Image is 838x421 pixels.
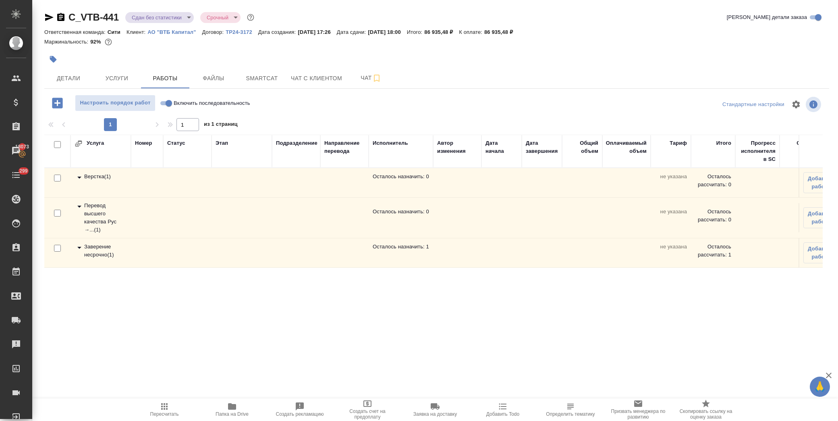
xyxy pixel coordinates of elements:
div: Подразделение [276,139,317,147]
p: 92% [90,39,103,45]
div: Итого [716,139,731,147]
div: Дата начала [485,139,518,155]
p: К оплате: [459,29,484,35]
span: Работы [146,73,185,83]
span: из 1 страниц [204,119,238,131]
p: АО "ВТБ Капитал" [147,29,202,35]
button: Скопировать ссылку [56,13,66,22]
span: Чат [352,73,390,83]
span: Добавить работу [808,210,834,226]
div: Исполнитель [373,139,408,147]
div: Номер [135,139,152,147]
span: Включить последовательность [174,99,250,107]
div: Сдан без статистики [200,12,241,23]
td: Осталось назначить: 0 [369,204,433,232]
div: Перевод высшего качества Рус → Англ [75,202,127,234]
button: 6138.00 RUB; [103,37,114,47]
div: Направление перевода [324,139,365,155]
div: Оценка [797,139,816,147]
p: 86 935,48 ₽ [424,29,459,35]
td: Осталось рассчитать: 0 [691,169,735,197]
p: не указана [655,173,687,181]
td: Осталось назначить: 1 [369,239,433,267]
p: 86 935,48 ₽ [484,29,519,35]
button: Сдан без статистики [129,14,184,21]
span: Smartcat [243,73,281,83]
p: Дата создания: [258,29,298,35]
div: Тариф [670,139,687,147]
div: Прогресс исполнителя в SC [739,139,776,163]
span: 299 [15,167,33,175]
span: Добавить работу [808,245,834,261]
span: Чат с клиентом [291,73,342,83]
span: 🙏 [813,378,827,395]
p: Дата сдачи: [337,29,368,35]
button: Настроить порядок работ [75,95,156,111]
div: Оплачиваемый объем [606,139,647,155]
div: Статус [167,139,185,147]
span: Добавить работу [808,175,834,191]
div: Дата завершения [526,139,558,155]
p: не указана [655,208,687,216]
p: Итого: [407,29,424,35]
button: Скопировать ссылку для ЯМессенджера [44,13,54,22]
button: Срочный [204,14,231,21]
div: Этап [216,139,228,147]
td: Осталось рассчитать: 1 [691,239,735,267]
svg: Подписаться [372,73,382,83]
a: C_VTB-441 [68,12,119,23]
span: [PERSON_NAME] детали заказа [727,13,807,21]
p: Ответственная команда: [44,29,108,35]
p: Клиент: [127,29,147,35]
button: Добавить тэг [44,50,62,68]
div: Верстка [75,173,127,182]
td: Осталось назначить: 0 [369,169,433,197]
a: 299 [2,165,30,185]
span: 18073 [10,143,34,151]
button: Добавить работу [46,95,68,111]
p: не указана [655,243,687,251]
td: Осталось рассчитать: 0 [691,204,735,232]
a: 18073 [2,141,30,161]
div: Услуга [75,139,135,148]
div: split button [720,98,786,111]
span: Настроить порядок работ [79,98,151,108]
span: Настроить таблицу [786,95,806,114]
span: Посмотреть информацию [806,97,823,112]
div: Сдан без статистики [125,12,194,23]
p: Договор: [202,29,226,35]
p: Маржинальность: [44,39,90,45]
span: Детали [49,73,88,83]
div: Автор изменения [437,139,477,155]
div: Общий объем [566,139,598,155]
a: АО "ВТБ Капитал" [147,28,202,35]
a: ТР24-3172 [226,28,258,35]
button: Развернуть [75,140,83,148]
button: Доп статусы указывают на важность/срочность заказа [245,12,256,23]
p: [DATE] 18:00 [368,29,407,35]
span: Файлы [194,73,233,83]
p: Сити [108,29,127,35]
span: Услуги [97,73,136,83]
p: [DATE] 17:26 [298,29,337,35]
div: Заверение несрочно [75,243,127,259]
button: 🙏 [810,377,830,397]
p: ТР24-3172 [226,29,258,35]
